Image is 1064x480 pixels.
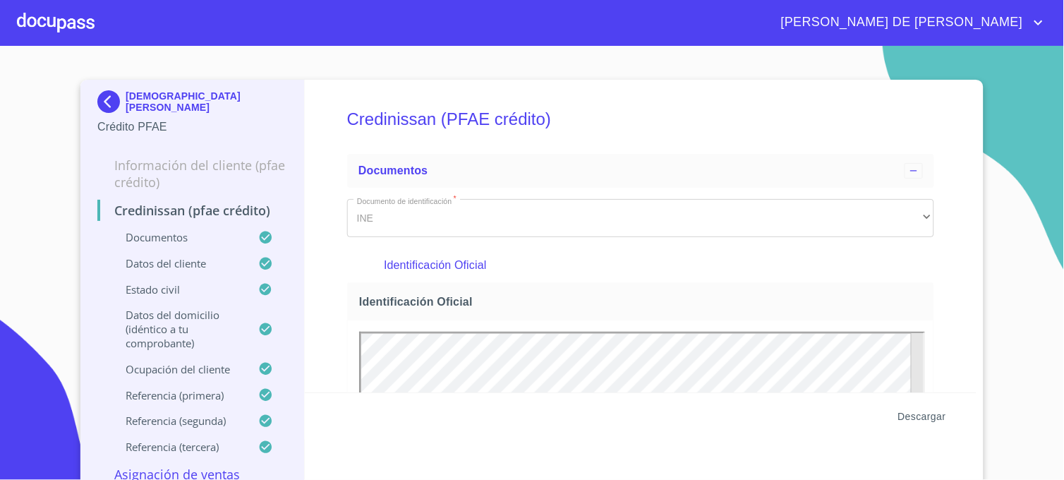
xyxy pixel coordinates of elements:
[97,90,287,119] div: [DEMOGRAPHIC_DATA][PERSON_NAME]
[358,164,428,176] span: Documentos
[97,388,258,402] p: Referencia (primera)
[126,90,287,113] p: [DEMOGRAPHIC_DATA][PERSON_NAME]
[97,440,258,454] p: Referencia (tercera)
[97,282,258,296] p: Estado Civil
[97,157,287,191] p: Información del cliente (PFAE crédito)
[347,154,934,188] div: Documentos
[97,414,258,428] p: Referencia (segunda)
[770,11,1030,34] span: [PERSON_NAME] DE [PERSON_NAME]
[97,362,258,376] p: Ocupación del Cliente
[97,90,126,113] img: Docupass spot blue
[97,202,287,219] p: Credinissan (PFAE crédito)
[893,404,952,430] button: Descargar
[347,90,934,148] h5: Credinissan (PFAE crédito)
[359,294,928,309] span: Identificación Oficial
[97,256,258,270] p: Datos del cliente
[384,257,897,274] p: Identificación Oficial
[97,119,287,136] p: Crédito PFAE
[97,230,258,244] p: Documentos
[770,11,1047,34] button: account of current user
[97,308,258,350] p: Datos del domicilio (idéntico a tu comprobante)
[347,199,934,237] div: INE
[898,408,946,426] span: Descargar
